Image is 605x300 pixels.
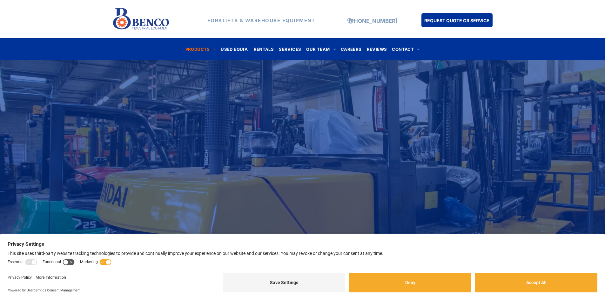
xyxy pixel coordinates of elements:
[364,45,390,53] a: REVIEWS
[348,18,397,24] a: [PHONE_NUMBER]
[389,45,422,53] a: CONTACT
[424,15,489,26] span: REQUEST QUOTE OR SERVICE
[338,45,364,53] a: CAREERS
[183,45,218,53] a: PRODUCTS
[251,45,277,53] a: RENTALS
[218,45,251,53] a: USED EQUIP.
[207,17,315,23] strong: FORKLIFTS & WAREHOUSE EQUIPMENT
[276,45,304,53] a: SERVICES
[304,45,338,53] a: OUR TEAM
[421,13,493,27] a: REQUEST QUOTE OR SERVICE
